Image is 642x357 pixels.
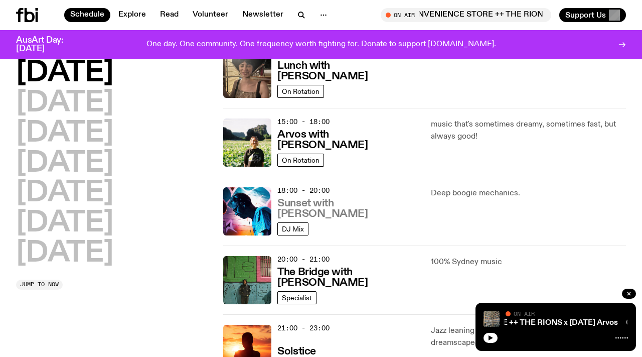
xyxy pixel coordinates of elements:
[223,118,271,167] img: Bri is smiling and wearing a black t-shirt. She is standing in front of a lush, green field. Ther...
[559,8,626,22] button: Support Us
[277,291,316,304] a: Specialist
[431,187,626,199] p: Deep boogie mechanics.
[277,346,315,357] h3: Solstice
[277,154,324,167] a: On Rotation
[282,87,319,95] span: On Rotation
[277,130,418,151] h3: Arvos with [PERSON_NAME]
[16,179,113,207] button: [DATE]
[277,255,330,264] span: 20:00 - 21:00
[431,325,626,349] p: Jazz leaning sound rebels crafting beautifully intricate dreamscapes.
[277,267,418,288] h3: The Bridge with [PERSON_NAME]
[431,256,626,268] p: 100% Sydney music
[420,319,618,327] a: CONVENIENCE STORE ++ THE RIONS x [DATE] Arvos
[282,294,312,301] span: Specialist
[187,8,234,22] a: Volunteer
[277,196,418,219] a: Sunset with [PERSON_NAME]
[277,323,330,333] span: 21:00 - 23:00
[154,8,185,22] a: Read
[16,89,113,117] button: [DATE]
[277,344,315,357] a: Solstice
[223,256,271,304] img: Amelia Sparke is wearing a black hoodie and pants, leaning against a blue, green and pink wall wi...
[277,85,324,98] a: On Rotation
[282,156,319,164] span: On Rotation
[277,128,418,151] a: Arvos with [PERSON_NAME]
[514,310,535,317] span: On Air
[277,117,330,127] span: 15:00 - 18:00
[16,240,113,268] button: [DATE]
[112,8,152,22] a: Explore
[381,8,551,22] button: On AirCONVENIENCE STORE ++ THE RIONS x [DATE] Arvos
[64,8,110,22] a: Schedule
[16,59,113,87] button: [DATE]
[277,59,418,82] a: Lunch with [PERSON_NAME]
[16,209,113,237] button: [DATE]
[16,150,113,178] button: [DATE]
[16,36,80,53] h3: AusArt Day: [DATE]
[277,222,308,235] a: DJ Mix
[431,118,626,143] p: music that's sometimes dreamy, sometimes fast, but always good!
[236,8,289,22] a: Newsletter
[565,11,606,20] span: Support Us
[277,265,418,288] a: The Bridge with [PERSON_NAME]
[484,311,500,327] img: A corner shot of the fbi music library
[20,282,59,287] span: Jump to now
[16,120,113,148] button: [DATE]
[277,198,418,219] h3: Sunset with [PERSON_NAME]
[16,280,63,290] button: Jump to now
[282,225,304,232] span: DJ Mix
[223,187,271,235] img: Simon Caldwell stands side on, looking downwards. He has headphones on. Behind him is a brightly ...
[146,40,496,49] p: One day. One community. One frequency worth fighting for. Donate to support [DOMAIN_NAME].
[277,186,330,195] span: 18:00 - 20:00
[277,61,418,82] h3: Lunch with [PERSON_NAME]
